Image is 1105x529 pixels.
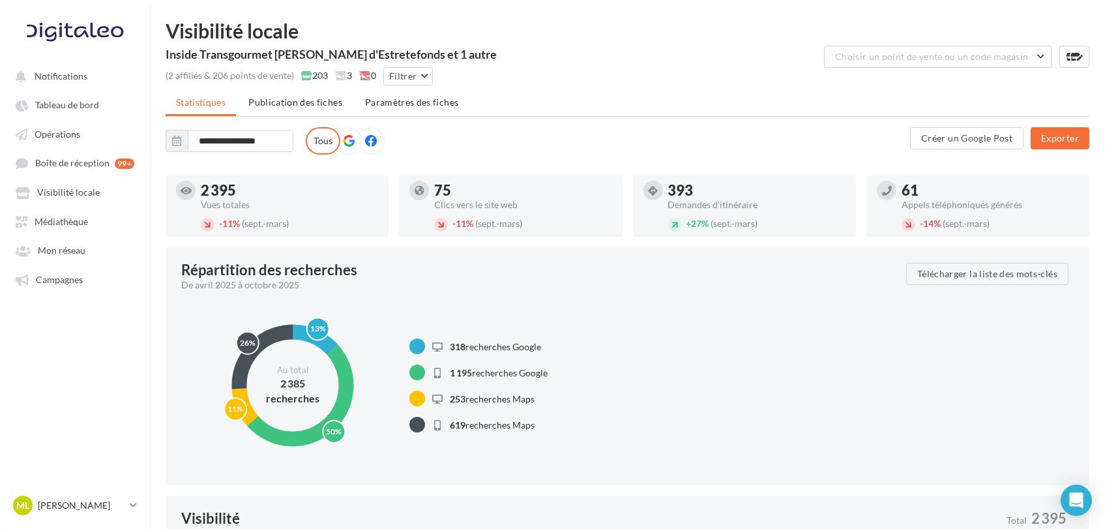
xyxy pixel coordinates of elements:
span: Opérations [35,128,80,140]
span: (sept.-mars) [711,218,758,229]
span: 27% [686,218,709,229]
span: Choisir un point de vente ou un code magasin [835,51,1028,62]
a: Campagnes [8,267,142,291]
p: [PERSON_NAME] [38,499,125,512]
span: (sept.-mars) [943,218,990,229]
div: Visibilité [181,511,240,526]
button: Choisir un point de vente ou un code magasin [824,46,1052,68]
span: recherches Maps [450,419,535,431]
span: Total [1007,516,1027,525]
span: 203 [301,69,328,82]
button: Exporter [1031,127,1089,149]
span: 2 395 [1031,511,1067,526]
label: Tous [306,127,340,155]
span: 11% [219,218,240,229]
div: (2 affiliés & 206 points de vente) [166,69,294,82]
span: 3 [335,69,352,82]
div: Inside Transgourmet [PERSON_NAME] d'Estretefonds et 1 autre [166,48,497,60]
div: De avril 2025 à octobre 2025 [181,279,896,292]
div: Répartition des recherches [181,263,357,277]
div: 2 395 [201,183,378,198]
span: 619 [450,419,465,431]
div: Visibilité locale [166,21,1089,40]
span: 318 [450,341,465,352]
button: Filtrer [383,67,433,85]
a: Tableau de bord [8,93,142,116]
div: Clics vers le site web [434,200,611,209]
span: Paramètres des fiches [365,97,458,108]
span: 11% [452,218,473,229]
span: ML [16,499,29,512]
span: Visibilité locale [37,187,100,198]
span: Médiathèque [35,216,88,227]
div: 393 [668,183,846,198]
span: Boîte de réception [35,158,110,169]
button: Notifications [8,64,137,87]
a: Visibilité locale [8,180,142,204]
span: 0 [359,69,376,82]
span: recherches Google [450,341,541,352]
span: Tableau de bord [35,100,99,111]
a: Boîte de réception 99+ [8,151,142,175]
div: 99+ [115,159,134,169]
span: - [920,218,923,229]
div: Demandes d'itinéraire [668,200,846,209]
button: Créer un Google Post [910,127,1024,149]
a: Opérations [8,122,142,145]
button: Télécharger la liste des mots-clés [906,263,1068,285]
span: Notifications [35,70,87,82]
span: 1 195 [450,367,472,378]
span: - [219,218,222,229]
span: Publication des fiches [248,97,342,108]
span: 253 [450,393,465,404]
a: Médiathèque [8,209,142,233]
div: Vues totales [201,200,378,209]
span: Mon réseau [38,245,85,256]
a: ML [PERSON_NAME] [10,493,140,518]
div: Appels téléphoniques générés [902,200,1079,209]
span: + [686,218,692,229]
span: Campagnes [36,274,83,285]
span: recherches Google [450,367,548,378]
span: (sept.-mars) [475,218,522,229]
span: - [452,218,456,229]
span: (sept.-mars) [242,218,289,229]
div: 75 [434,183,611,198]
a: Mon réseau [8,238,142,262]
div: Open Intercom Messenger [1061,485,1092,516]
span: recherches Maps [450,393,535,404]
span: 14% [920,218,941,229]
div: 61 [902,183,1079,198]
